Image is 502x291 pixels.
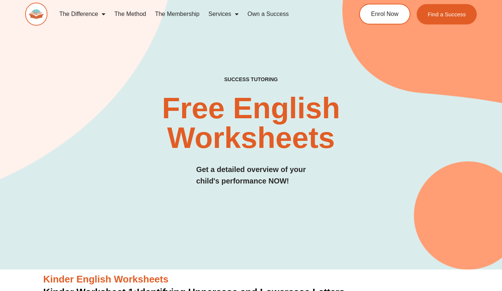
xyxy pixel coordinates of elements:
a: The Membership [151,6,204,23]
span: Find a Success [428,11,466,17]
a: Find a Success [417,4,477,24]
h4: SUCCESS TUTORING​ [184,76,318,83]
h2: Free English Worksheets​ [102,93,400,153]
a: Own a Success [243,6,293,23]
h3: Get a detailed overview of your child's performance NOW! [196,164,306,187]
a: The Method [110,6,150,23]
span: Enrol Now [371,11,398,17]
a: Enrol Now [359,4,410,24]
a: Services [204,6,243,23]
a: The Difference [55,6,110,23]
h3: Kinder English Worksheets [43,273,459,286]
nav: Menu [55,6,333,23]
